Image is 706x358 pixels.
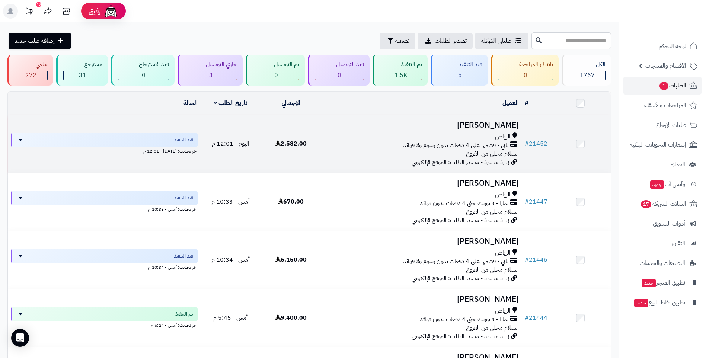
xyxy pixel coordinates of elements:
[466,323,519,332] span: استلام محلي من الفروع
[525,255,547,264] a: #21446
[118,71,169,80] div: 0
[36,2,41,7] div: 10
[176,55,244,86] a: جاري التوصيل 3
[623,96,702,114] a: المراجعات والأسئلة
[634,299,648,307] span: جديد
[20,4,38,20] a: تحديثات المنصة
[55,55,109,86] a: مسترجع 31
[11,263,198,271] div: اخر تحديث: أمس - 10:34 م
[418,33,473,49] a: تصدير الطلبات
[175,310,193,318] span: تم التنفيذ
[63,60,102,69] div: مسترجع
[466,149,519,158] span: استلام محلي من الفروع
[214,99,247,108] a: تاريخ الطلب
[525,313,529,322] span: #
[11,321,198,329] div: اخر تحديث: أمس - 6:24 م
[659,41,686,51] span: لوحة التحكم
[659,80,686,91] span: الطلبات
[15,36,55,45] span: إضافة طلب جديد
[633,297,685,308] span: تطبيق نقاط البيع
[623,294,702,311] a: تطبيق نقاط البيعجديد
[656,120,686,130] span: طلبات الإرجاع
[458,71,462,80] span: 5
[623,254,702,272] a: التطبيقات والخدمات
[623,274,702,292] a: تطبيق المتجرجديد
[174,194,193,202] span: قيد التنفيذ
[380,71,422,80] div: 1456
[213,313,248,322] span: أمس - 5:45 م
[274,71,278,80] span: 0
[25,71,36,80] span: 272
[183,99,198,108] a: الحالة
[211,197,250,206] span: أمس - 10:33 م
[498,71,553,80] div: 0
[525,197,529,206] span: #
[109,55,176,86] a: قيد الاسترجاع 0
[412,216,509,225] span: زيارة مباشرة - مصدر الطلب: الموقع الإلكتروني
[394,71,407,80] span: 1.5K
[495,307,511,315] span: الرياض
[11,329,29,347] div: Open Intercom Messenger
[525,197,547,206] a: #21447
[15,60,48,69] div: ملغي
[481,36,511,45] span: طلباتي المُوكلة
[671,238,685,249] span: التقارير
[623,156,702,173] a: العملاء
[380,33,415,49] button: تصفية
[324,295,519,304] h3: [PERSON_NAME]
[489,55,560,86] a: بانتظار المراجعة 0
[644,100,686,111] span: المراجعات والأسئلة
[174,252,193,260] span: قيد التنفيذ
[412,274,509,283] span: زيارة مباشرة - مصدر الطلب: الموقع الإلكتروني
[671,159,685,170] span: العملاء
[438,60,483,69] div: قيد التنفيذ
[315,60,364,69] div: قيد التوصيل
[185,71,237,80] div: 3
[640,258,685,268] span: التطبيقات والخدمات
[429,55,490,86] a: قيد التنفيذ 5
[641,278,685,288] span: تطبيق المتجر
[475,33,528,49] a: طلباتي المُوكلة
[524,71,527,80] span: 0
[495,249,511,257] span: الرياض
[324,179,519,188] h3: [PERSON_NAME]
[253,60,299,69] div: تم التوصيل
[569,60,606,69] div: الكل
[371,55,429,86] a: تم التنفيذ 1.5K
[324,121,519,130] h3: [PERSON_NAME]
[560,55,613,86] a: الكل1767
[641,200,651,208] span: 17
[9,33,71,49] a: إضافة طلب جديد
[174,136,193,144] span: قيد التنفيذ
[282,99,300,108] a: الإجمالي
[6,55,55,86] a: ملغي 272
[412,332,509,341] span: زيارة مباشرة - مصدر الطلب: الموقع الإلكتروني
[623,195,702,213] a: السلات المتروكة17
[623,175,702,193] a: وآتس آبجديد
[623,136,702,154] a: إشعارات التحويلات البنكية
[306,55,371,86] a: قيد التوصيل 0
[212,139,249,148] span: اليوم - 12:01 م
[211,255,250,264] span: أمس - 10:34 م
[275,255,307,264] span: 6,150.00
[278,197,304,206] span: 670.00
[11,205,198,212] div: اخر تحديث: أمس - 10:33 م
[15,71,47,80] div: 272
[623,234,702,252] a: التقارير
[412,158,509,167] span: زيارة مباشرة - مصدر الطلب: الموقع الإلكتروني
[525,139,547,148] a: #21452
[253,71,299,80] div: 0
[11,147,198,154] div: اخر تحديث: [DATE] - 12:01 م
[403,257,508,266] span: تابي - قسّمها على 4 دفعات بدون رسوم ولا فوائد
[380,60,422,69] div: تم التنفيذ
[525,313,547,322] a: #21444
[420,199,508,208] span: تمارا - فاتورتك حتى 4 دفعات بدون فوائد
[420,315,508,324] span: تمارا - فاتورتك حتى 4 دفعات بدون فوائد
[315,71,364,80] div: 0
[275,313,307,322] span: 9,400.00
[659,82,668,90] span: 1
[645,61,686,71] span: الأقسام والمنتجات
[623,116,702,134] a: طلبات الإرجاع
[244,55,306,86] a: تم التوصيل 0
[324,237,519,246] h3: [PERSON_NAME]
